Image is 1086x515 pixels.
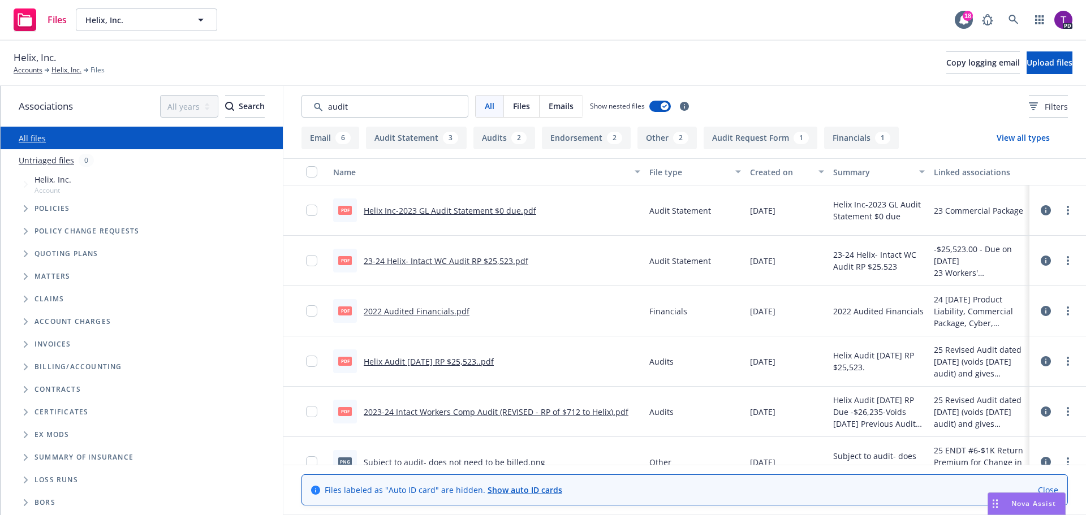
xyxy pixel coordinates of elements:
[934,205,1023,217] div: 23 Commercial Package
[338,357,352,365] span: pdf
[549,100,574,112] span: Emails
[833,349,924,373] span: Helix Audit [DATE] RP $25,523.
[366,127,467,149] button: Audit Statement
[364,406,628,417] a: 2023-24 Intact Workers Comp Audit (REVISED - RP of $712 to Helix).pdf
[1061,304,1075,318] a: more
[934,293,1025,329] div: 24 [DATE] Product Liability, Commercial Package, Cyber, Workers' Compensation, Professional Liabi...
[35,318,111,325] span: Account charges
[473,127,535,149] button: Audits
[19,154,74,166] a: Untriaged files
[225,96,265,117] div: Search
[750,166,812,178] div: Created on
[35,431,69,438] span: Ex Mods
[929,158,1029,185] button: Linked associations
[1002,8,1025,31] a: Search
[19,133,46,144] a: All files
[364,205,536,216] a: Helix Inc-2023 GL Audit Statement $0 due.pdf
[306,255,317,266] input: Toggle Row Selected
[35,250,98,257] span: Quoting plans
[338,306,352,315] span: pdf
[750,356,775,367] span: [DATE]
[364,356,494,367] a: Helix Audit [DATE] RP $25,523..pdf
[19,99,73,114] span: Associations
[306,356,317,367] input: Toggle Row Selected
[1,356,283,514] div: Folder Tree Example
[35,205,70,212] span: Policies
[637,127,697,149] button: Other
[1027,57,1072,68] span: Upload files
[704,127,817,149] button: Audit Request Form
[1029,95,1068,118] button: Filters
[79,154,94,167] div: 0
[35,386,81,393] span: Contracts
[649,356,674,367] span: Audits
[306,205,317,216] input: Toggle Row Selected
[934,344,1025,379] div: 25 Revised Audit dated [DATE] (voids [DATE] audit) and gives additional refund of -$712
[35,228,139,235] span: Policy change requests
[934,267,1025,279] div: 23 Workers' Compensation
[35,341,71,348] span: Invoices
[85,14,183,26] span: Helix, Inc.
[513,100,530,112] span: Files
[833,249,924,272] span: 23-24 Helix- Intact WC Audit RP $25,523
[35,174,71,185] span: Helix, Inc.
[833,305,924,317] span: 2022 Audited Financials
[48,15,67,24] span: Files
[225,102,234,111] svg: Search
[649,406,674,418] span: Audits
[794,132,809,144] div: 1
[76,8,217,31] button: Helix, Inc.
[934,394,1025,430] div: 25 Revised Audit dated [DATE] (voids [DATE] audit) and gives additional refund of -$712
[875,132,890,144] div: 1
[485,100,494,112] span: All
[1028,8,1051,31] a: Switch app
[750,406,775,418] span: [DATE]
[488,484,562,495] a: Show auto ID cards
[511,132,527,144] div: 2
[51,65,81,75] a: Helix, Inc.
[1029,101,1068,112] span: Filters
[833,450,924,474] span: Subject to audit- does not need to be billed
[824,127,899,149] button: Financials
[35,499,55,506] span: BORs
[988,493,1002,514] div: Drag to move
[750,305,775,317] span: [DATE]
[745,158,829,185] button: Created on
[338,256,352,265] span: pdf
[833,198,924,222] span: Helix Inc-2023 GL Audit Statement $0 due
[338,457,352,466] span: png
[1038,484,1058,496] a: Close
[9,4,71,36] a: Files
[35,185,71,195] span: Account
[364,306,469,317] a: 2022 Audited Financials.pdf
[1027,51,1072,74] button: Upload files
[35,409,88,416] span: Certificates
[329,158,645,185] button: Name
[833,394,924,430] span: Helix Audit [DATE] RP Due -$26,235-Voids [DATE] Previous Audit (-$712 additional due to Helix)
[673,132,688,144] div: 2
[1,171,283,356] div: Tree Example
[35,454,133,461] span: Summary of insurance
[649,205,711,217] span: Audit Statement
[1045,101,1068,112] span: Filters
[750,205,775,217] span: [DATE]
[590,101,645,111] span: Show nested files
[301,127,359,149] button: Email
[35,363,122,370] span: Billing/Accounting
[325,484,562,496] span: Files labeled as "Auto ID card" are hidden.
[306,406,317,417] input: Toggle Row Selected
[1061,204,1075,217] a: more
[306,456,317,468] input: Toggle Row Selected
[338,407,352,416] span: pdf
[607,132,622,144] div: 2
[1061,405,1075,418] a: more
[649,255,711,267] span: Audit Statement
[988,492,1066,515] button: Nova Assist
[35,296,64,302] span: Claims
[225,95,265,118] button: SearchSearch
[1054,11,1072,29] img: photo
[934,444,1025,480] div: 25 ENDT #6-$1K Return Premium for Change in [GEOGRAPHIC_DATA] Experience Mod 406-04-88-89-0001
[649,305,687,317] span: Financials
[364,457,545,468] a: Subject to audit- does not need to be billed.png
[335,132,351,144] div: 6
